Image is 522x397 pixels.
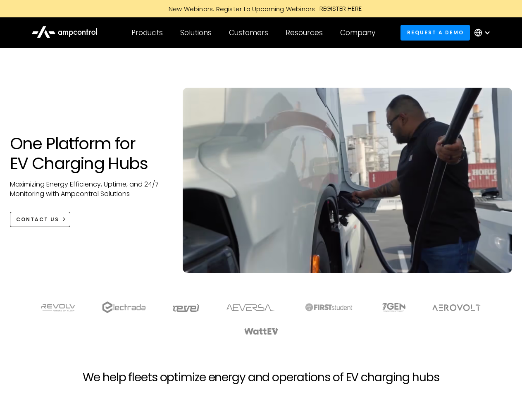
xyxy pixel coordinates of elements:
[180,28,212,37] div: Solutions
[75,4,447,13] a: New Webinars: Register to Upcoming WebinarsREGISTER HERE
[10,134,167,173] h1: One Platform for EV Charging Hubs
[10,212,71,227] a: CONTACT US
[432,304,481,311] img: Aerovolt Logo
[286,28,323,37] div: Resources
[83,371,439,385] h2: We help fleets optimize energy and operations of EV charging hubs
[131,28,163,37] div: Products
[160,5,319,13] div: New Webinars: Register to Upcoming Webinars
[10,180,167,198] p: Maximizing Energy Efficiency, Uptime, and 24/7 Monitoring with Ampcontrol Solutions
[229,28,268,37] div: Customers
[340,28,375,37] div: Company
[319,4,362,13] div: REGISTER HERE
[400,25,470,40] a: Request a demo
[244,328,279,335] img: WattEV logo
[102,301,145,313] img: electrada logo
[16,216,59,223] div: CONTACT US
